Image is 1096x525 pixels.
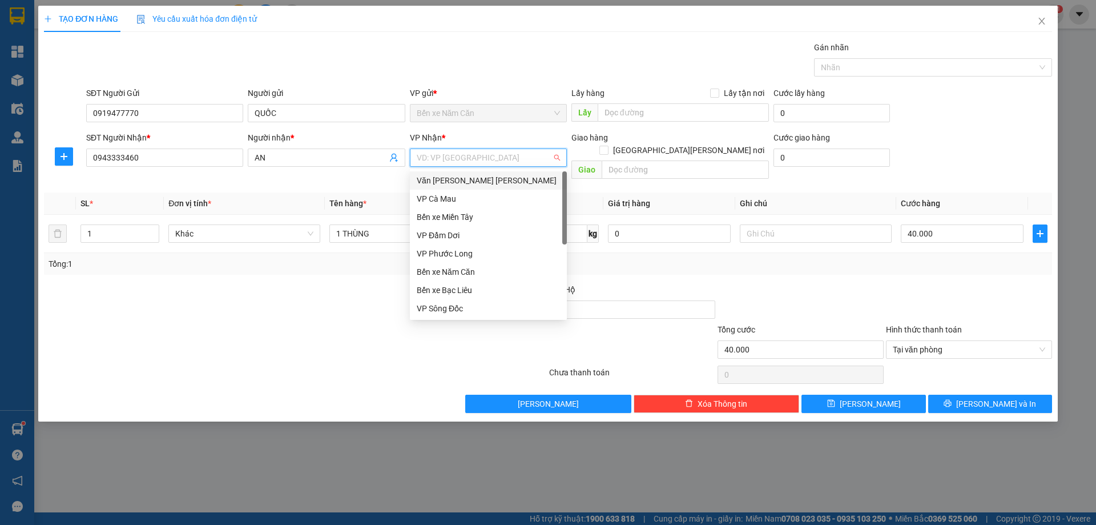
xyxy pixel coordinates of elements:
div: Bến xe Bạc Liêu [410,281,567,299]
span: printer [944,399,952,408]
div: Văn [PERSON_NAME] [PERSON_NAME] [417,174,560,187]
th: Ghi chú [735,193,896,215]
div: VP Sông Đốc [410,299,567,318]
span: [PERSON_NAME] và In [956,398,1036,410]
div: VP Đầm Dơi [417,229,560,242]
span: Giao hàng [571,133,608,142]
span: Xóa Thông tin [698,398,747,410]
span: VP Nhận [410,133,442,142]
div: Tổng: 1 [49,258,423,270]
div: Bến xe Bạc Liêu [417,284,560,296]
div: Văn phòng không hợp lệ [410,168,567,181]
span: Bến xe Năm Căn [417,105,560,122]
div: VP gửi [410,87,567,99]
span: SL [80,199,90,208]
span: Giao [571,161,602,179]
span: Tên hàng [329,199,366,208]
span: [PERSON_NAME] [840,398,901,410]
div: SĐT Người Nhận [86,131,243,144]
span: Yêu cầu xuất hóa đơn điện tử [136,14,257,23]
span: [GEOGRAPHIC_DATA][PERSON_NAME] nơi [609,144,769,157]
input: VD: Bàn, Ghế [329,225,481,243]
div: Người nhận [248,131,405,144]
span: Giá trị hàng [608,199,650,208]
button: delete [49,225,67,243]
div: VP Phước Long [410,245,567,263]
div: Chưa thanh toán [548,366,716,386]
div: Bến xe Năm Căn [410,263,567,281]
span: Tổng cước [718,325,755,334]
input: Cước giao hàng [773,149,890,167]
li: 85 [PERSON_NAME] [5,25,217,39]
b: [PERSON_NAME] [66,7,162,22]
label: Gán nhãn [814,43,849,52]
input: Dọc đường [598,103,769,122]
span: Lấy [571,103,598,122]
span: plus [55,152,72,161]
input: Dọc đường [602,161,769,179]
div: VP Cà Mau [417,193,560,205]
span: Tại văn phòng [893,341,1045,358]
button: save[PERSON_NAME] [801,395,925,413]
span: Lấy tận nơi [719,87,769,99]
span: plus [1033,229,1047,238]
input: 0 [608,225,731,243]
span: Cước hàng [901,199,940,208]
div: VP Cà Mau [410,190,567,208]
span: Đơn vị tính [168,199,211,208]
span: kg [587,225,599,243]
span: [PERSON_NAME] [518,398,579,410]
div: Người gửi [248,87,405,99]
div: VP Đầm Dơi [410,226,567,245]
li: 02839.63.63.63 [5,39,217,54]
span: Thu Hộ [549,285,575,294]
div: Văn phòng Hồ Chí Minh [410,171,567,190]
button: printer[PERSON_NAME] và In [928,395,1052,413]
label: Hình thức thanh toán [886,325,962,334]
span: environment [66,27,75,37]
button: deleteXóa Thông tin [634,395,800,413]
img: icon [136,15,146,24]
input: Ghi Chú [740,225,892,243]
button: [PERSON_NAME] [465,395,631,413]
div: VP Phước Long [417,247,560,260]
span: Khác [175,225,313,242]
label: Cước giao hàng [773,133,830,142]
span: save [827,399,835,408]
span: close [1037,17,1046,26]
button: plus [55,147,73,166]
div: Bến xe Miền Tây [410,208,567,226]
button: plus [1033,225,1047,243]
div: Bến xe Miền Tây [417,211,560,223]
div: Bến xe Năm Căn [417,266,560,278]
button: Close [1026,6,1058,38]
label: Cước lấy hàng [773,89,825,98]
div: SĐT Người Gửi [86,87,243,99]
span: Lấy hàng [571,89,605,98]
span: user-add [389,153,398,162]
span: plus [44,15,52,23]
span: delete [685,399,693,408]
div: VP Sông Đốc [417,302,560,315]
b: GỬI : Bến xe Năm Căn [5,71,161,90]
span: phone [66,42,75,51]
input: Cước lấy hàng [773,104,890,122]
span: TẠO ĐƠN HÀNG [44,14,118,23]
